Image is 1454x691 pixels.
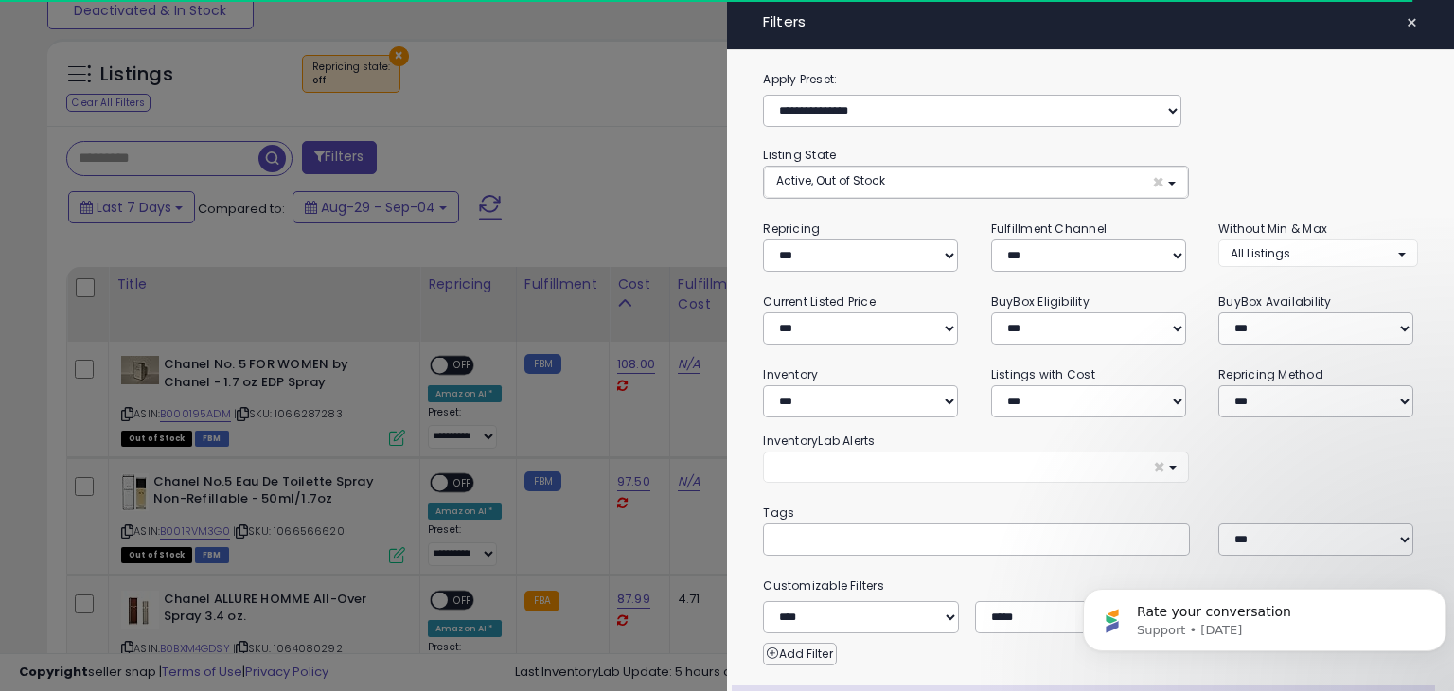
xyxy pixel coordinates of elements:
small: Tags [749,503,1431,523]
small: BuyBox Eligibility [991,293,1090,310]
span: × [1153,457,1165,477]
label: Apply Preset: [749,69,1431,90]
small: Repricing [763,221,820,237]
button: All Listings [1218,239,1417,267]
small: Inventory [763,366,818,382]
button: Active, Out of Stock × [764,167,1187,198]
button: Add Filter [763,643,836,665]
small: Listing State [763,147,836,163]
h4: Filters [763,14,1417,30]
iframe: Intercom notifications message [1075,549,1454,682]
small: Current Listed Price [763,293,875,310]
small: Without Min & Max [1218,221,1327,237]
span: All Listings [1231,245,1290,261]
span: × [1152,172,1164,192]
small: InventoryLab Alerts [763,433,875,449]
small: Customizable Filters [749,576,1431,596]
span: Active, Out of Stock [776,172,885,188]
span: × [1406,9,1418,36]
small: Repricing Method [1218,366,1323,382]
small: Fulfillment Channel [991,221,1107,237]
button: × [1398,9,1426,36]
small: Listings with Cost [991,366,1095,382]
small: BuyBox Availability [1218,293,1331,310]
button: × [763,452,1188,483]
